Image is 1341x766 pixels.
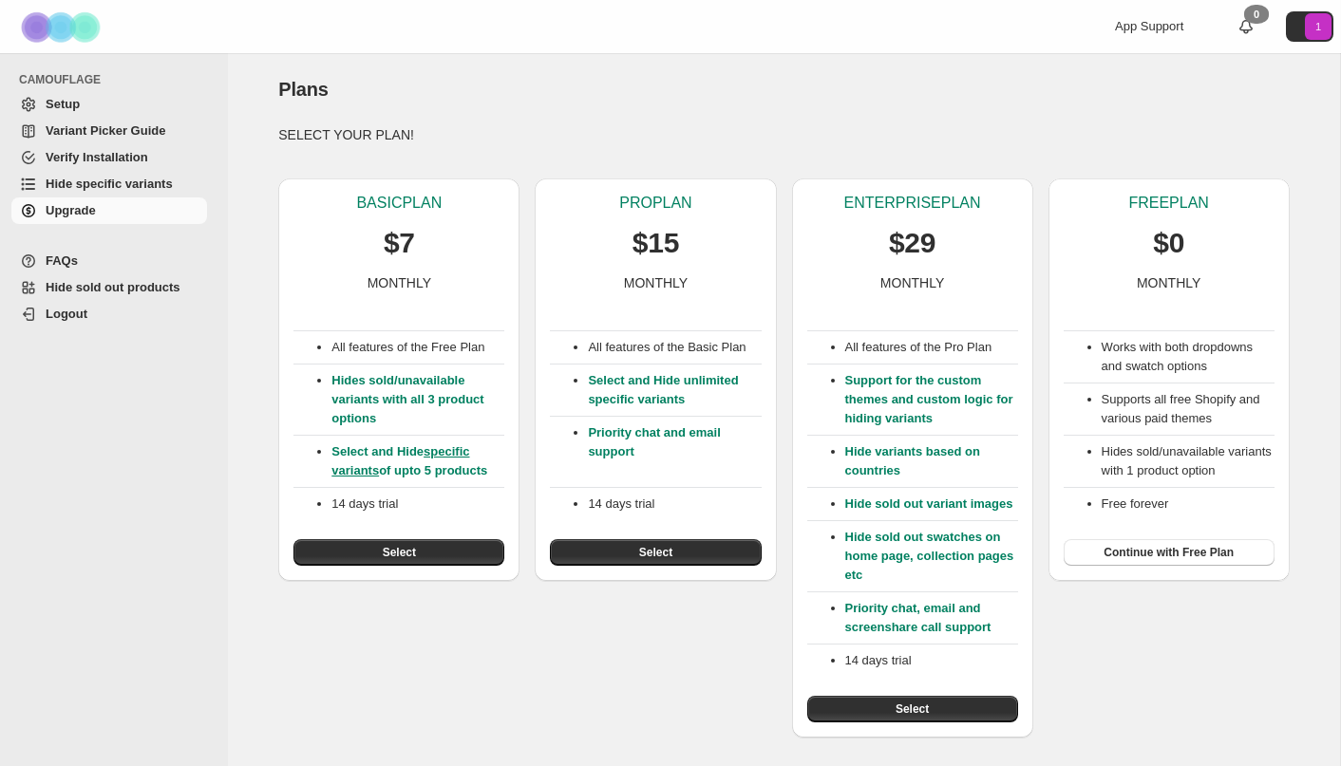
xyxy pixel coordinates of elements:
[588,371,761,409] p: Select and Hide unlimited specific variants
[1102,338,1275,376] li: Works with both dropdowns and swatch options
[619,194,691,213] p: PRO PLAN
[1102,442,1275,480] li: Hides sold/unavailable variants with 1 product option
[880,273,944,292] p: MONTHLY
[11,118,207,144] a: Variant Picker Guide
[11,144,207,171] a: Verify Installation
[1153,224,1184,262] p: $0
[896,701,929,717] span: Select
[1128,194,1208,213] p: FREE PLAN
[1064,539,1275,566] button: Continue with Free Plan
[331,495,504,514] p: 14 days trial
[807,696,1018,722] button: Select
[639,545,672,560] span: Select
[1315,21,1321,32] text: 1
[889,224,935,262] p: $29
[15,1,110,53] img: Camouflage
[46,280,180,294] span: Hide sold out products
[1286,11,1333,42] button: Avatar with initials 1
[1305,13,1332,40] span: Avatar with initials 1
[845,528,1018,585] p: Hide sold out swatches on home page, collection pages etc
[331,338,504,357] p: All features of the Free Plan
[383,545,416,560] span: Select
[1244,5,1269,24] div: 0
[588,423,761,480] p: Priority chat and email support
[46,97,80,111] span: Setup
[46,253,78,268] span: FAQs
[384,224,415,262] p: $7
[356,194,442,213] p: BASIC PLAN
[588,338,761,357] p: All features of the Basic Plan
[845,651,1018,670] p: 14 days trial
[46,203,96,217] span: Upgrade
[368,273,431,292] p: MONTHLY
[1137,273,1200,292] p: MONTHLY
[845,495,1018,514] p: Hide sold out variant images
[46,150,148,164] span: Verify Installation
[46,307,87,321] span: Logout
[19,72,215,87] span: CAMOUFLAGE
[633,224,679,262] p: $15
[1104,545,1234,560] span: Continue with Free Plan
[1102,390,1275,428] li: Supports all free Shopify and various paid themes
[11,274,207,301] a: Hide sold out products
[293,539,504,566] button: Select
[278,79,328,100] span: Plans
[1102,495,1275,514] li: Free forever
[11,91,207,118] a: Setup
[46,177,173,191] span: Hide specific variants
[845,442,1018,480] p: Hide variants based on countries
[11,171,207,197] a: Hide specific variants
[46,123,165,138] span: Variant Picker Guide
[11,301,207,327] a: Logout
[624,273,688,292] p: MONTHLY
[278,125,1289,144] p: SELECT YOUR PLAN!
[845,599,1018,637] p: Priority chat, email and screenshare call support
[331,442,504,480] p: Select and Hide of upto 5 products
[1115,19,1183,33] span: App Support
[588,495,761,514] p: 14 days trial
[845,371,1018,428] p: Support for the custom themes and custom logic for hiding variants
[550,539,761,566] button: Select
[1237,17,1256,36] a: 0
[11,248,207,274] a: FAQs
[844,194,981,213] p: ENTERPRISE PLAN
[11,197,207,224] a: Upgrade
[331,371,504,428] p: Hides sold/unavailable variants with all 3 product options
[845,338,1018,357] p: All features of the Pro Plan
